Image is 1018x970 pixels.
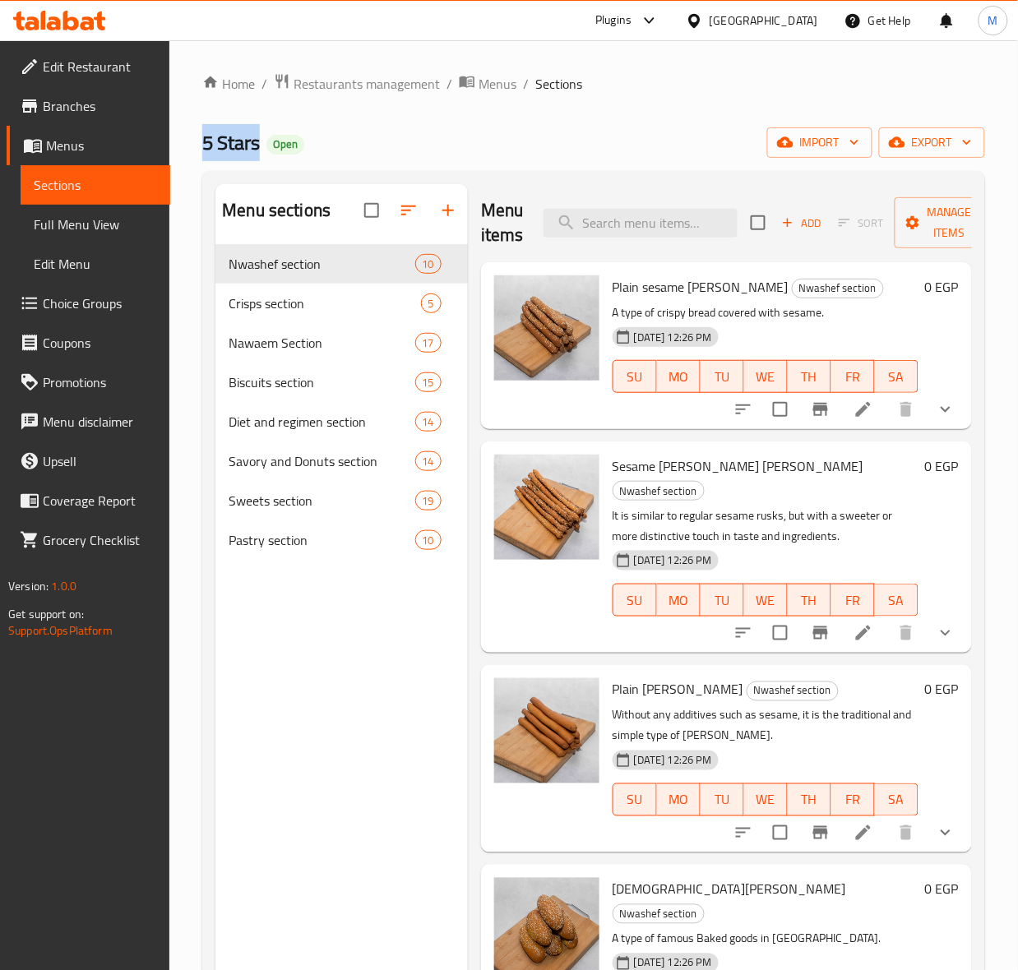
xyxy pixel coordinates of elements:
span: SU [620,365,650,389]
span: SU [620,788,650,812]
svg: Show Choices [936,400,956,419]
button: WE [744,783,788,816]
div: items [415,412,442,432]
a: Branches [7,86,170,126]
div: Diet and regimen section14 [215,402,468,441]
button: TH [788,360,831,393]
button: show more [926,390,965,429]
div: [GEOGRAPHIC_DATA] [710,12,818,30]
button: show more [926,613,965,653]
button: delete [886,613,926,653]
p: A type of famous Baked goods in [GEOGRAPHIC_DATA]. [613,929,919,949]
a: Promotions [7,363,170,402]
li: / [261,74,267,94]
h6: 0 EGP [925,275,959,298]
a: Coupons [7,323,170,363]
div: Crisps section [229,293,420,313]
span: TH [794,788,825,812]
button: show more [926,813,965,852]
span: Restaurants management [294,74,440,94]
span: Add [780,214,824,233]
span: MO [664,788,694,812]
span: Diet and regimen section [229,412,414,432]
span: Sort sections [389,191,428,230]
span: Sesame [PERSON_NAME] [PERSON_NAME] [613,454,863,478]
h6: 0 EGP [925,878,959,901]
span: [DATE] 12:26 PM [627,330,719,345]
svg: Show Choices [936,623,956,643]
a: Edit menu item [854,623,873,643]
li: / [447,74,452,94]
button: SA [875,360,919,393]
div: Nwashef section10 [215,244,468,284]
span: MO [664,365,694,389]
span: Select all sections [354,193,389,228]
button: TH [788,783,831,816]
button: sort-choices [724,813,763,852]
button: TU [701,584,744,617]
a: Menus [459,73,516,95]
span: 19 [416,493,441,509]
button: SU [613,783,657,816]
button: SU [613,360,657,393]
span: WE [751,589,781,612]
button: Add [775,210,828,236]
a: Sections [21,165,170,205]
span: Upsell [43,451,157,471]
span: Nwashef section [747,681,838,700]
span: TU [707,589,738,612]
span: Full Menu View [34,215,157,234]
span: [DATE] 12:26 PM [627,552,719,568]
p: Without any additives such as sesame, it is the traditional and simple type of [PERSON_NAME]. [613,705,919,746]
span: M [988,12,998,30]
span: [DATE] 12:26 PM [627,753,719,769]
button: SU [613,584,657,617]
button: MO [657,783,701,816]
a: Edit Restaurant [7,47,170,86]
span: Plain sesame [PERSON_NAME] [613,275,789,299]
button: TU [701,783,744,816]
span: FR [838,589,868,612]
span: Menus [479,74,516,94]
img: Plain rusk [494,678,599,783]
span: TH [794,365,825,389]
span: 1.0.0 [51,575,76,597]
span: 17 [416,335,441,351]
div: items [415,372,442,392]
div: Pastry section10 [215,520,468,560]
span: Select section first [828,210,895,236]
span: Version: [8,575,49,597]
span: SU [620,589,650,612]
span: 10 [416,533,441,548]
span: 10 [416,256,441,272]
div: Biscuits section15 [215,363,468,402]
a: Grocery Checklist [7,520,170,560]
span: Select to update [763,815,798,850]
input: search [544,209,738,238]
a: Support.OpsPlatform [8,620,113,641]
span: Savory and Donuts section [229,451,414,471]
span: Edit Restaurant [43,57,157,76]
div: Nwashef section [747,681,839,701]
div: items [415,530,442,550]
div: Open [266,135,304,155]
span: Open [266,137,304,151]
button: SA [875,584,919,617]
button: SA [875,783,919,816]
button: FR [831,783,875,816]
span: SA [881,788,912,812]
a: Edit Menu [21,244,170,284]
span: Select section [741,206,775,240]
div: items [415,451,442,471]
span: Pastry section [229,530,414,550]
button: FR [831,584,875,617]
span: Nwashef section [613,482,704,501]
div: Nwashef section [229,254,414,274]
span: 14 [416,414,441,430]
span: [DEMOGRAPHIC_DATA][PERSON_NAME] [613,877,846,902]
button: delete [886,390,926,429]
span: Choice Groups [43,293,157,313]
div: Nawaem Section17 [215,323,468,363]
span: export [892,132,972,153]
div: Sweets section19 [215,481,468,520]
